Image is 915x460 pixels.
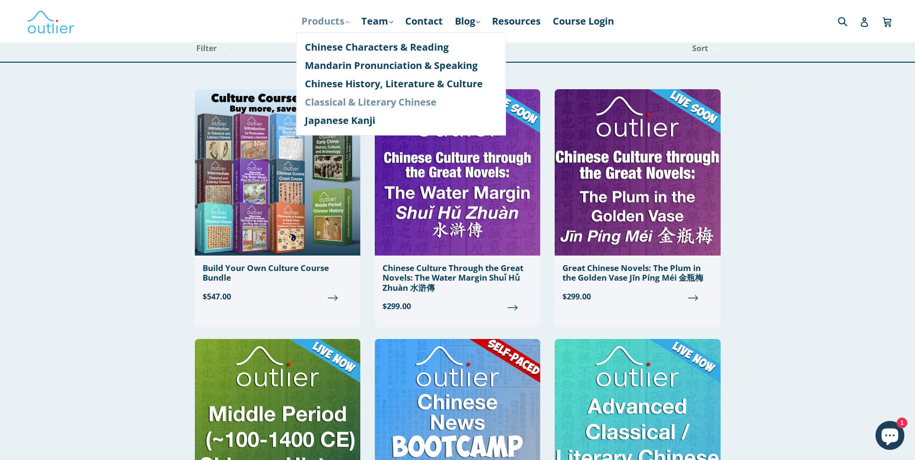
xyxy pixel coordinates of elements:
[382,300,533,312] span: $299.00
[562,291,712,302] span: $299.00
[873,421,907,452] inbox-online-store-chat: Shopify online store chat
[375,89,540,256] img: Chinese Culture Through the Great Novels: The Water Margin Shuǐ Hǔ Zhuàn 水滸傳
[562,263,712,283] div: Great Chinese Novels: The Plum in the Golden Vase Jīn Píng Méi 金瓶梅
[382,263,533,293] div: Chinese Culture Through the Great Novels: The Water Margin Shuǐ Hǔ Zhuàn 水滸傳
[203,263,353,283] div: Build Your Own Culture Course Bundle
[555,89,720,256] img: Great Chinese Novels: The Plum in the Golden Vase Jīn Píng Méi 金瓶梅
[305,56,497,75] a: Mandarin Pronunciation & Speaking
[375,89,540,320] a: Chinese Culture Through the Great Novels: The Water Margin Shuǐ Hǔ Zhuàn 水滸傳 $299.00
[487,13,546,30] a: Resources
[548,13,619,30] a: Course Login
[297,13,354,30] a: Products
[195,89,360,310] a: Build Your Own Culture Course Bundle $547.00
[203,291,353,302] span: $547.00
[450,13,485,30] a: Blog
[356,13,398,30] a: Team
[27,7,75,35] img: Outlier Linguistics
[400,13,448,30] a: Contact
[305,38,497,56] a: Chinese Characters & Reading
[555,89,720,310] a: Great Chinese Novels: The Plum in the Golden Vase Jīn Píng Méi 金瓶梅 $299.00
[305,75,497,93] a: Chinese History, Literature & Culture
[305,93,497,111] a: Classical & Literary Chinese
[835,11,862,31] input: Search
[195,89,360,256] img: Build Your Own Culture Course Bundle
[305,111,497,130] a: Japanese Kanji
